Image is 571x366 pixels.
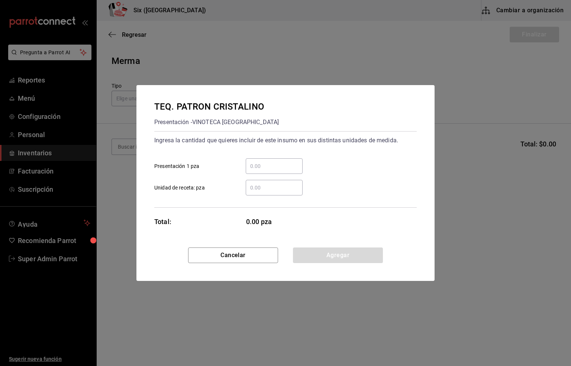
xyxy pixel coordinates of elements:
[154,116,279,128] div: Presentación - VINOTECA [GEOGRAPHIC_DATA]
[154,100,279,113] div: TEQ. PATRON CRISTALINO
[246,162,303,171] input: Presentación 1 pza
[154,184,205,192] span: Unidad de receta: pza
[188,247,278,263] button: Cancelar
[246,217,303,227] span: 0.00 pza
[246,183,303,192] input: Unidad de receta: pza
[154,162,199,170] span: Presentación 1 pza
[154,135,417,146] div: Ingresa la cantidad que quieres incluir de este insumo en sus distintas unidades de medida.
[154,217,171,227] div: Total:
